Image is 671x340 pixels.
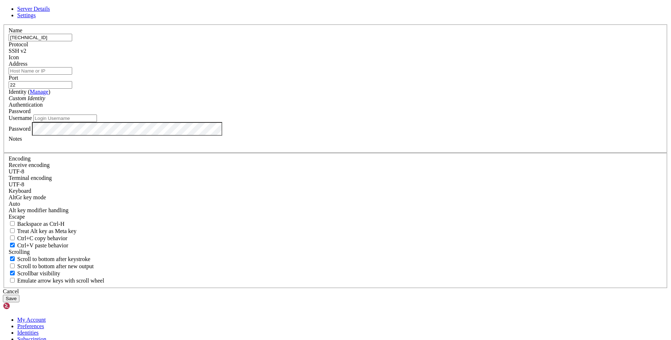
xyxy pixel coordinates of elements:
[9,278,104,284] label: When using the alternative screen buffer, and DECCKM (Application Cursor Keys) is active, mouse w...
[10,236,15,240] input: Ctrl+C copy behavior
[10,278,15,283] input: Emulate arrow keys with scroll wheel
[17,256,90,262] span: Scroll to bottom after keystroke
[9,249,30,255] label: Scrolling
[3,302,44,309] img: Shellngn
[9,194,46,200] label: Set the expected encoding for data received from the host. If the encodings do not match, visual ...
[17,12,36,18] a: Settings
[17,228,76,234] span: Treat Alt key as Meta key
[17,235,67,241] span: Ctrl+C copy behavior
[9,136,22,142] label: Notes
[17,330,39,336] a: Identities
[9,214,662,220] div: Escape
[9,181,662,188] div: UTF-8
[10,243,15,247] input: Ctrl+V paste behavior
[3,288,668,295] div: Cancel
[9,108,31,114] span: Password
[9,125,31,131] label: Password
[9,235,67,241] label: Ctrl-C copies if true, send ^C to host if false. Ctrl-Shift-C sends ^C to host if true, copies if...
[17,6,50,12] a: Server Details
[17,221,65,227] span: Backspace as Ctrl-H
[10,228,15,233] input: Treat Alt key as Meta key
[9,168,662,175] div: UTF-8
[9,95,662,102] div: Custom Identity
[9,41,28,47] label: Protocol
[10,256,15,261] input: Scroll to bottom after keystroke
[9,207,69,213] label: Controls how the Alt key is handled. Escape: Send an ESC prefix. 8-Bit: Add 128 to the typed char...
[9,61,27,67] label: Address
[33,115,97,122] input: Login Username
[10,221,15,226] input: Backspace as Ctrl-H
[10,271,15,275] input: Scrollbar visibility
[9,263,94,269] label: Scroll to bottom after new output.
[17,278,104,284] span: Emulate arrow keys with scroll wheel
[17,242,68,248] span: Ctrl+V paste behavior
[9,188,31,194] label: Keyboard
[9,201,20,207] span: Auto
[9,181,24,187] span: UTF-8
[17,323,44,329] a: Preferences
[9,27,22,33] label: Name
[17,317,46,323] a: My Account
[9,54,19,60] label: Icon
[9,270,60,276] label: The vertical scrollbar mode.
[3,295,19,302] button: Save
[9,168,24,174] span: UTF-8
[9,221,65,227] label: If true, the backspace should send BS ('\x08', aka ^H). Otherwise the backspace key should send '...
[9,95,45,101] i: Custom Identity
[9,34,72,41] input: Server Name
[9,256,90,262] label: Whether to scroll to the bottom on any keystroke.
[9,214,25,220] span: Escape
[9,75,18,81] label: Port
[9,48,26,54] span: SSH v2
[28,89,50,95] span: ( )
[9,48,662,54] div: SSH v2
[17,263,94,269] span: Scroll to bottom after new output
[17,270,60,276] span: Scrollbar visibility
[9,102,43,108] label: Authentication
[9,155,31,162] label: Encoding
[9,89,50,95] label: Identity
[9,242,68,248] label: Ctrl+V pastes if true, sends ^V to host if false. Ctrl+Shift+V sends ^V to host if true, pastes i...
[9,67,72,75] input: Host Name or IP
[9,108,662,115] div: Password
[9,81,72,89] input: Port Number
[10,264,15,268] input: Scroll to bottom after new output
[9,201,662,207] div: Auto
[30,89,48,95] a: Manage
[9,162,50,168] label: Set the expected encoding for data received from the host. If the encodings do not match, visual ...
[9,115,32,121] label: Username
[9,228,76,234] label: Whether the Alt key acts as a Meta key or as a distinct Alt key.
[9,175,52,181] label: The default terminal encoding. ISO-2022 enables character map translations (like graphics maps). ...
